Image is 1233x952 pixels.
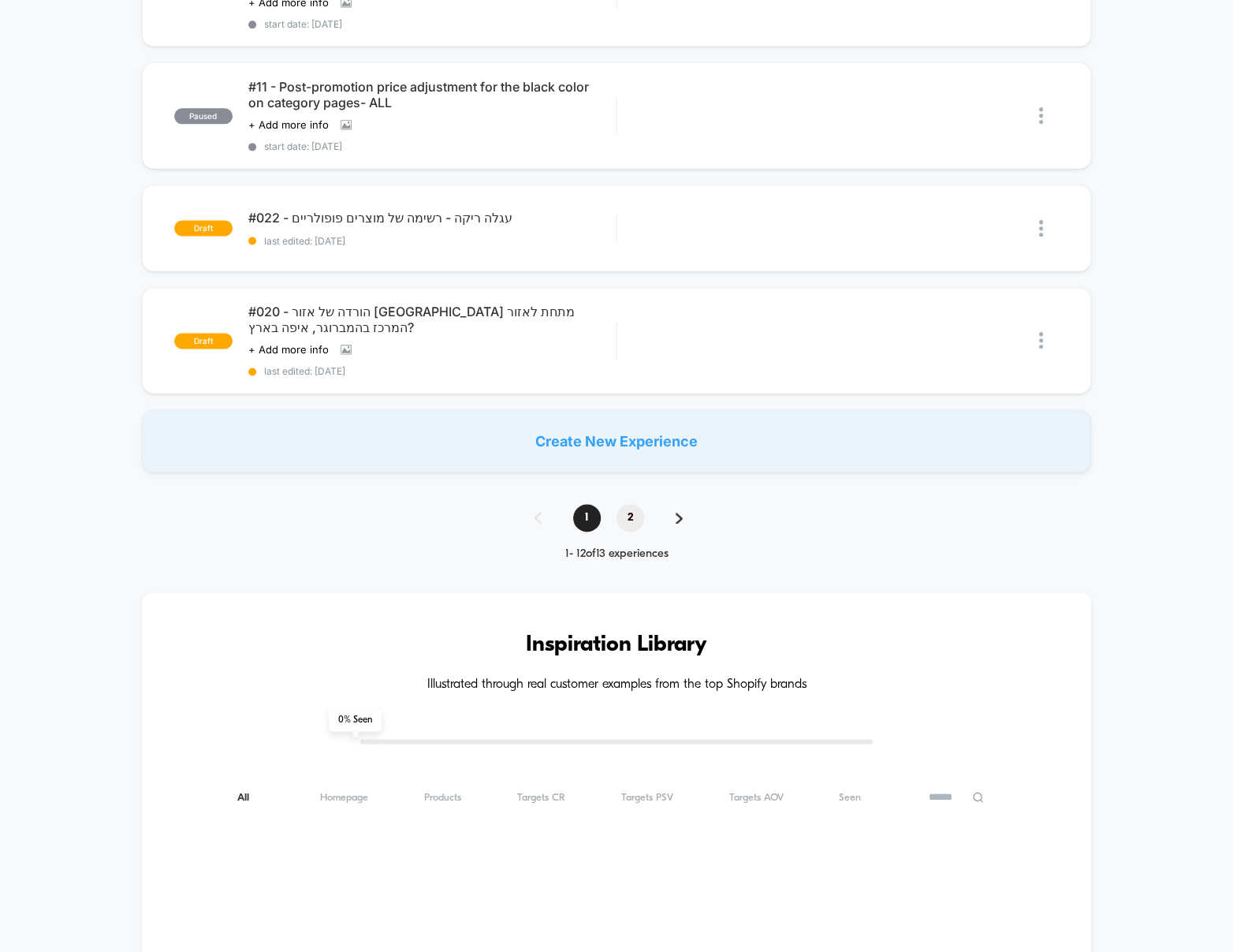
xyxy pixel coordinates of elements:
[839,791,861,803] span: Seen
[424,791,461,803] span: Products
[174,108,233,124] span: paused
[1039,332,1043,349] img: close
[728,791,783,803] span: Targets AOV
[248,79,616,110] span: #11 - Post-promotion price adjustment for the black color on category pages- ALL
[142,409,1091,472] div: Create New Experience
[1039,220,1043,237] img: close
[1039,107,1043,124] img: close
[519,547,714,561] div: 1 - 12 of 13 experiences
[616,504,644,532] span: 2
[248,365,616,377] span: last edited: [DATE]
[248,140,616,152] span: start date: [DATE]
[573,504,601,532] span: 1
[189,632,1044,657] h3: Inspiration Library
[620,791,672,803] span: Targets PSV
[174,220,233,236] span: draft
[676,513,683,524] img: pagination forward
[248,235,616,247] span: last edited: [DATE]
[320,791,368,803] span: Homepage
[248,304,616,335] span: #020 - הורדה של אזור [GEOGRAPHIC_DATA] מתחת לאזור המרכז בהמברוגר, איפה בארץ?
[237,791,264,803] span: All
[248,210,616,226] span: #022 - עגלה ריקה - רשימה של מוצרים פופולריים
[189,677,1044,692] h4: Illustrated through real customer examples from the top Shopify brands
[329,707,382,731] span: 0 % Seen
[248,343,329,356] span: + Add more info
[174,333,233,349] span: draft
[248,118,329,131] span: + Add more info
[516,791,564,803] span: Targets CR
[248,18,616,30] span: start date: [DATE]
